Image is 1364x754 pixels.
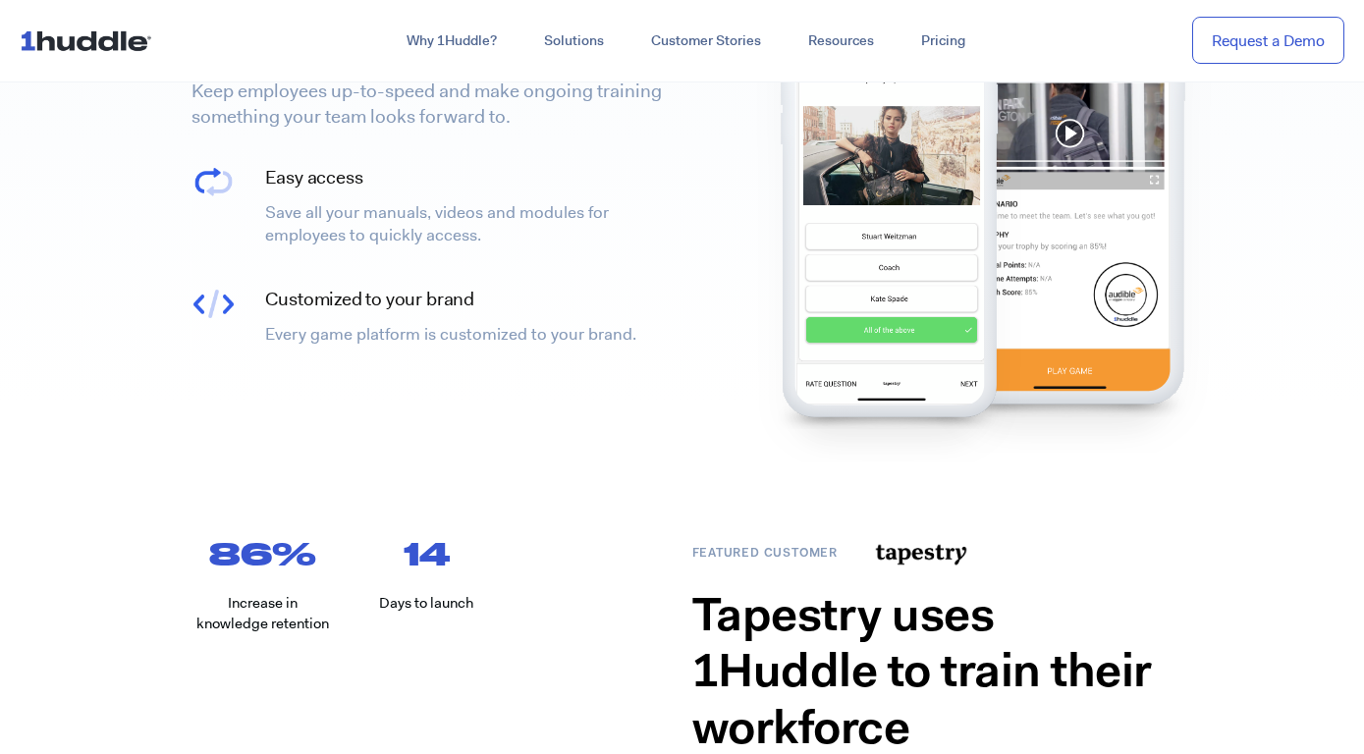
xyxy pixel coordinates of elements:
[209,533,272,574] span: 86
[1192,17,1344,65] a: Request a Demo
[785,24,898,59] a: Resources
[627,24,785,59] a: Customer Stories
[898,24,989,59] a: Pricing
[355,593,499,614] p: Days to launch
[404,533,450,574] span: 14
[191,593,336,634] p: Increase in knowledge retention
[383,24,520,59] a: Why 1Huddle?
[692,545,864,564] h6: Featured customer
[191,79,668,131] p: Keep employees up-to-speed and make ongoing training something your team looks forward to.
[272,533,335,574] span: %
[265,165,673,191] h4: Easy access
[265,201,673,248] p: Save all your manuals, videos and modules for employees to quickly access.
[265,287,673,313] h4: Customized to your brand
[20,22,160,59] img: ...
[265,323,673,347] p: Every game platform is customized to your brand.
[520,24,627,59] a: Solutions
